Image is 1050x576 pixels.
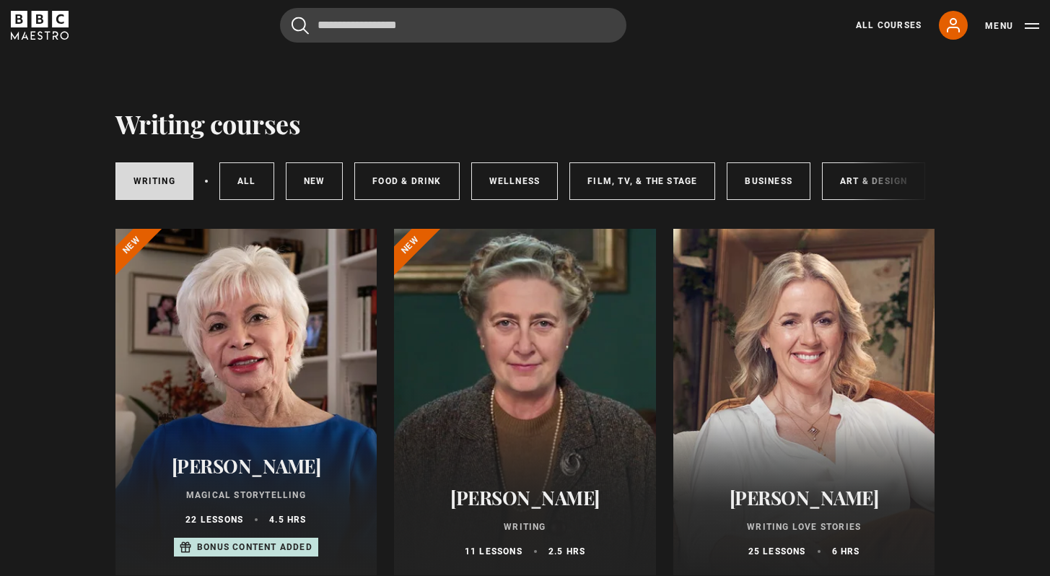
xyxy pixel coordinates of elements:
[465,545,522,558] p: 11 lessons
[292,17,309,35] button: Submit the search query
[411,486,639,509] h2: [PERSON_NAME]
[856,19,922,32] a: All Courses
[394,229,656,575] a: [PERSON_NAME] Writing 11 lessons 2.5 hrs New
[11,11,69,40] svg: BBC Maestro
[691,486,918,509] h2: [PERSON_NAME]
[471,162,559,200] a: Wellness
[548,545,585,558] p: 2.5 hrs
[673,229,935,575] a: [PERSON_NAME] Writing Love Stories 25 lessons 6 hrs
[985,19,1039,33] button: Toggle navigation
[185,513,243,526] p: 22 lessons
[197,541,312,554] p: Bonus content added
[286,162,344,200] a: New
[748,545,806,558] p: 25 lessons
[133,455,360,477] h2: [PERSON_NAME]
[691,520,918,533] p: Writing Love Stories
[280,8,626,43] input: Search
[219,162,274,200] a: All
[727,162,810,200] a: Business
[269,513,306,526] p: 4.5 hrs
[115,162,193,200] a: Writing
[411,520,639,533] p: Writing
[133,489,360,502] p: Magical Storytelling
[115,108,301,139] h1: Writing courses
[822,162,925,200] a: Art & Design
[569,162,715,200] a: Film, TV, & The Stage
[354,162,459,200] a: Food & Drink
[832,545,860,558] p: 6 hrs
[115,229,377,575] a: [PERSON_NAME] Magical Storytelling 22 lessons 4.5 hrs Bonus content added New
